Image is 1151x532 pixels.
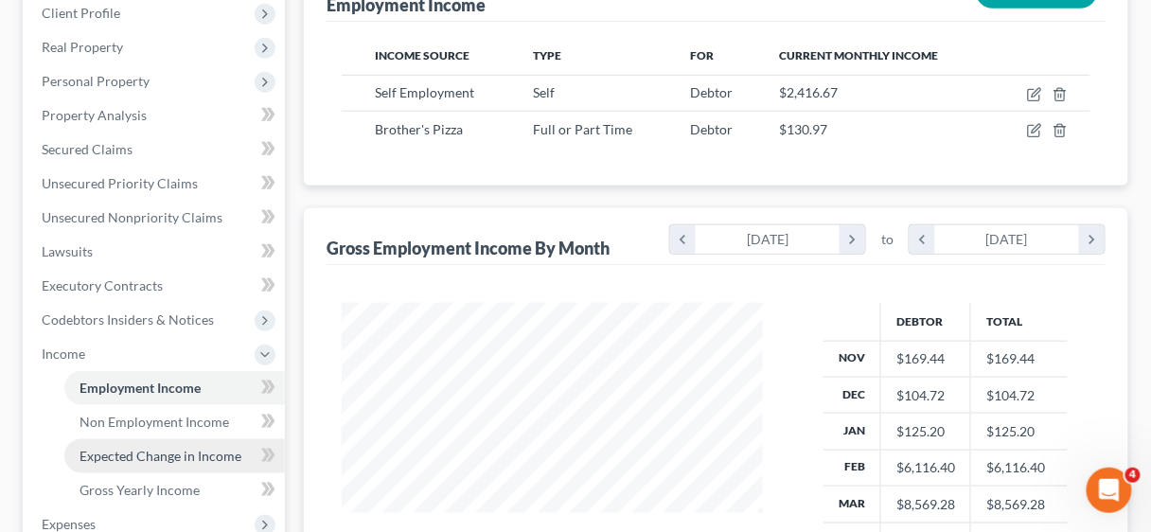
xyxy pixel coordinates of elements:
span: $130.97 [780,121,828,137]
a: Employment Income [64,371,285,405]
td: $104.72 [971,377,1068,413]
span: Gross Yearly Income [80,482,200,498]
span: Real Property [42,39,123,55]
div: $104.72 [896,386,955,405]
a: Property Analysis [27,98,285,133]
a: Gross Yearly Income [64,473,285,507]
span: Type [533,48,561,62]
span: Self [533,84,555,100]
td: $6,116.40 [971,450,1068,486]
span: Lawsuits [42,243,93,259]
i: chevron_right [1079,225,1105,254]
span: For [691,48,715,62]
span: Unsecured Priority Claims [42,175,198,191]
i: chevron_left [670,225,696,254]
div: [DATE] [935,225,1080,254]
span: Personal Property [42,73,150,89]
span: Self Employment [375,84,474,100]
div: Gross Employment Income By Month [327,237,610,259]
a: Secured Claims [27,133,285,167]
span: Debtor [691,84,734,100]
th: Total [971,303,1068,341]
span: Property Analysis [42,107,147,123]
i: chevron_right [840,225,865,254]
a: Unsecured Nonpriority Claims [27,201,285,235]
i: chevron_left [910,225,935,254]
th: Nov [823,341,881,377]
span: 4 [1125,468,1141,483]
span: Income [42,346,85,362]
span: Non Employment Income [80,414,229,430]
span: Expected Change in Income [80,448,241,464]
a: Executory Contracts [27,269,285,303]
span: Income Source [375,48,469,62]
span: Employment Income [80,380,201,396]
a: Unsecured Priority Claims [27,167,285,201]
td: $8,569.28 [971,487,1068,523]
th: Dec [823,377,881,413]
span: Expenses [42,516,96,532]
span: Executory Contracts [42,277,163,293]
span: Debtor [691,121,734,137]
span: Full or Part Time [533,121,632,137]
span: Unsecured Nonpriority Claims [42,209,222,225]
div: $6,116.40 [896,458,955,477]
th: Feb [823,450,881,486]
th: Mar [823,487,881,523]
span: Codebtors Insiders & Notices [42,311,214,328]
a: Lawsuits [27,235,285,269]
div: $169.44 [896,349,955,368]
a: Non Employment Income [64,405,285,439]
span: Secured Claims [42,141,133,157]
div: $125.20 [896,422,955,441]
span: Brother's Pizza [375,121,463,137]
span: to [881,230,894,249]
iframe: Intercom live chat [1087,468,1132,513]
td: $125.20 [971,414,1068,450]
span: $2,416.67 [780,84,839,100]
a: Expected Change in Income [64,439,285,473]
td: $169.44 [971,341,1068,377]
span: Client Profile [42,5,120,21]
div: [DATE] [696,225,841,254]
div: $8,569.28 [896,495,955,514]
span: Current Monthly Income [780,48,939,62]
th: Jan [823,414,881,450]
th: Debtor [881,303,971,341]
